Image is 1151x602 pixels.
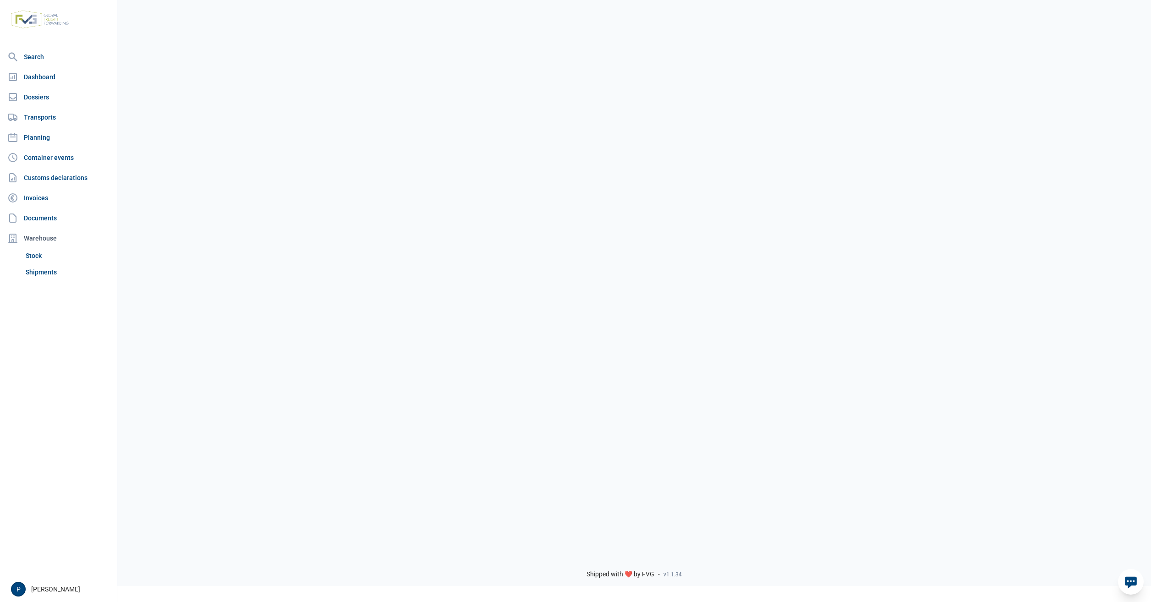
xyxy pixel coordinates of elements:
[22,264,113,280] a: Shipments
[4,128,113,147] a: Planning
[11,582,111,597] div: [PERSON_NAME]
[4,169,113,187] a: Customs declarations
[4,148,113,167] a: Container events
[4,229,113,247] div: Warehouse
[663,571,682,578] span: v1.1.34
[7,7,72,32] img: FVG - Global freight forwarding
[4,209,113,227] a: Documents
[4,48,113,66] a: Search
[586,570,654,579] span: Shipped with ❤️ by FVG
[11,582,26,597] button: P
[22,247,113,264] a: Stock
[658,570,660,579] span: -
[4,189,113,207] a: Invoices
[4,88,113,106] a: Dossiers
[4,108,113,126] a: Transports
[4,68,113,86] a: Dashboard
